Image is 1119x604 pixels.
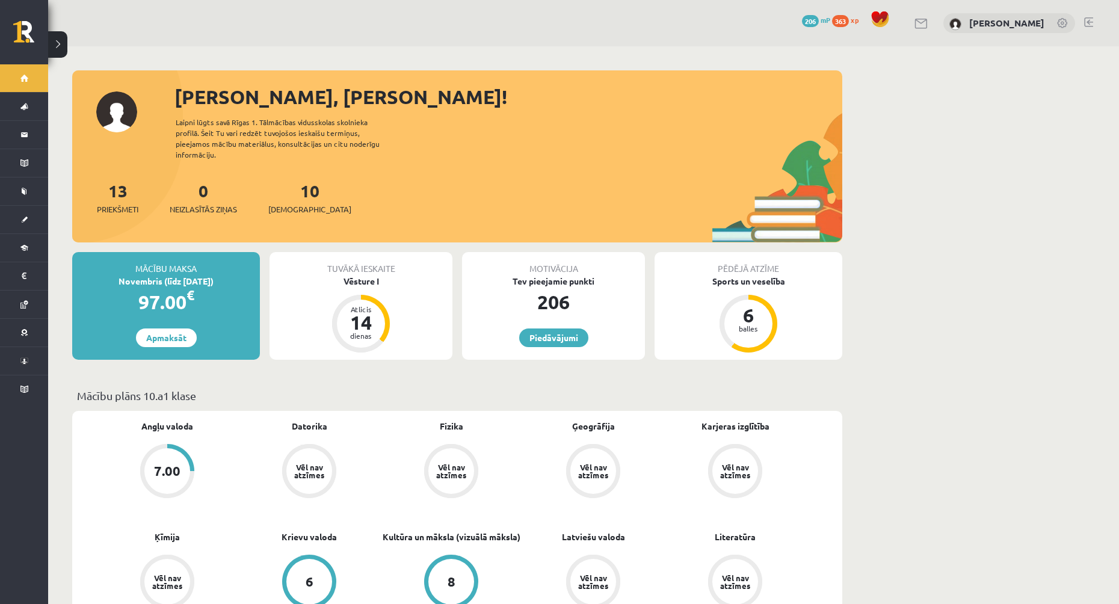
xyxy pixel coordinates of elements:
[701,420,769,433] a: Karjeras izglītība
[268,203,351,215] span: [DEMOGRAPHIC_DATA]
[730,306,766,325] div: 6
[343,332,379,339] div: dienas
[802,15,819,27] span: 206
[715,531,756,543] a: Literatūra
[969,17,1044,29] a: [PERSON_NAME]
[292,463,326,479] div: Vēl nav atzīmes
[186,286,194,304] span: €
[383,531,520,543] a: Kultūra un māksla (vizuālā māksla)
[343,313,379,332] div: 14
[136,328,197,347] a: Apmaksāt
[440,420,463,433] a: Fizika
[77,387,837,404] p: Mācību plāns 10.a1 klase
[832,15,865,25] a: 363 xp
[730,325,766,332] div: balles
[343,306,379,313] div: Atlicis
[306,575,313,588] div: 6
[270,275,452,288] div: Vēsture I
[664,444,806,501] a: Vēl nav atzīmes
[380,444,522,501] a: Vēl nav atzīmes
[170,203,237,215] span: Neizlasītās ziņas
[97,203,138,215] span: Priekšmeti
[655,275,842,288] div: Sports un veselība
[519,328,588,347] a: Piedāvājumi
[154,464,180,478] div: 7.00
[572,420,615,433] a: Ģeogrāfija
[562,531,625,543] a: Latviešu valoda
[655,252,842,275] div: Pēdējā atzīme
[170,180,237,215] a: 0Neizlasītās ziņas
[141,420,193,433] a: Angļu valoda
[238,444,380,501] a: Vēl nav atzīmes
[13,21,48,51] a: Rīgas 1. Tālmācības vidusskola
[462,288,645,316] div: 206
[851,15,859,25] span: xp
[655,275,842,354] a: Sports un veselība 6 balles
[802,15,830,25] a: 206 mP
[434,463,468,479] div: Vēl nav atzīmes
[155,531,180,543] a: Ķīmija
[150,574,184,590] div: Vēl nav atzīmes
[576,574,610,590] div: Vēl nav atzīmes
[292,420,327,433] a: Datorika
[832,15,849,27] span: 363
[282,531,337,543] a: Krievu valoda
[270,252,452,275] div: Tuvākā ieskaite
[174,82,842,111] div: [PERSON_NAME], [PERSON_NAME]!
[718,574,752,590] div: Vēl nav atzīmes
[72,275,260,288] div: Novembris (līdz [DATE])
[97,180,138,215] a: 13Priekšmeti
[522,444,664,501] a: Vēl nav atzīmes
[462,275,645,288] div: Tev pieejamie punkti
[72,252,260,275] div: Mācību maksa
[268,180,351,215] a: 10[DEMOGRAPHIC_DATA]
[949,18,961,30] img: Ralfs Korņejevs
[448,575,455,588] div: 8
[718,463,752,479] div: Vēl nav atzīmes
[72,288,260,316] div: 97.00
[462,252,645,275] div: Motivācija
[270,275,452,354] a: Vēsture I Atlicis 14 dienas
[576,463,610,479] div: Vēl nav atzīmes
[176,117,401,160] div: Laipni lūgts savā Rīgas 1. Tālmācības vidusskolas skolnieka profilā. Šeit Tu vari redzēt tuvojošo...
[96,444,238,501] a: 7.00
[821,15,830,25] span: mP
